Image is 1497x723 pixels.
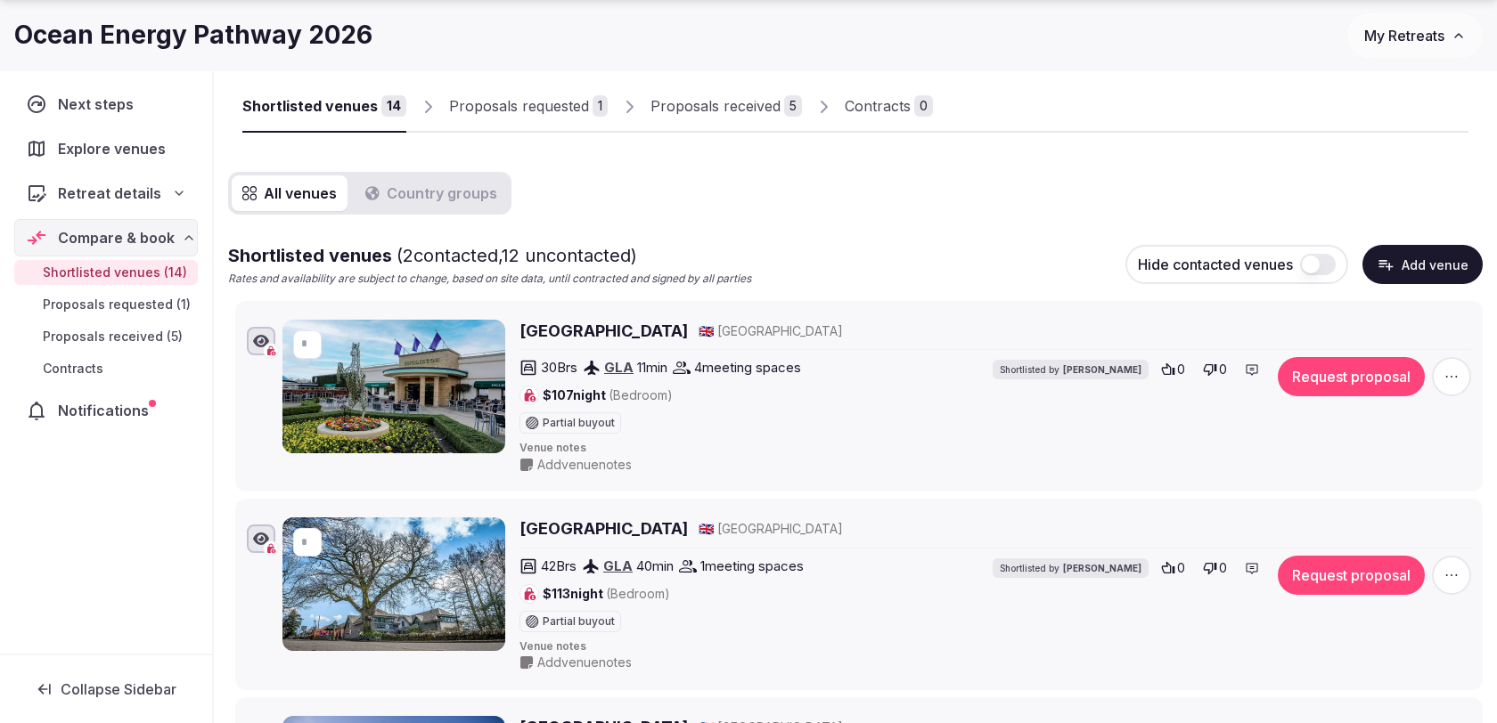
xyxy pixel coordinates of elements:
span: [PERSON_NAME] [1063,363,1141,376]
button: My Retreats [1347,13,1483,58]
a: Proposals received5 [650,81,802,133]
a: Shortlisted venues (14) [14,260,198,285]
a: Proposals requested1 [449,81,608,133]
a: Next steps [14,85,198,123]
span: Add venue notes [537,654,632,671]
span: Venue notes [519,441,1471,456]
span: 0 [1177,559,1185,577]
p: Rates and availability are subject to change, based on site data, until contracted and signed by ... [228,272,751,287]
a: [GEOGRAPHIC_DATA] [519,517,688,540]
span: Retreat details [58,183,161,204]
div: Contracts [845,95,911,117]
span: Shortlisted venues [228,245,637,266]
button: 0 [1198,556,1232,581]
button: Request proposal [1278,357,1425,396]
a: Proposals requested (1) [14,292,198,317]
span: Proposals requested (1) [43,296,191,313]
a: GLA [603,557,633,574]
div: 1 [593,95,608,117]
a: GLA [604,359,634,376]
button: 0 [1156,357,1190,382]
img: Ingliston Country Club Hotel [282,320,505,453]
button: 🇬🇧 [699,520,714,538]
div: 14 [381,95,406,117]
button: Request proposal [1278,556,1425,595]
span: (Bedroom) [609,387,673,402]
span: 🇬🇧 [699,521,714,536]
button: 0 [1156,556,1190,581]
span: 11 min [637,358,667,377]
span: $113 night [543,585,670,603]
span: Hide contacted venues [1138,256,1293,273]
span: [GEOGRAPHIC_DATA] [717,322,843,340]
div: 0 [914,95,933,117]
button: Country groups [355,175,508,211]
span: Proposals received (5) [43,328,183,345]
a: Contracts0 [845,81,933,133]
span: My Retreats [1364,27,1444,45]
span: [GEOGRAPHIC_DATA] [717,520,843,538]
div: Proposals received [650,95,781,117]
span: Compare & book [58,227,175,248]
span: Collapse Sidebar [61,680,176,698]
img: Oak Tree Inn [282,517,505,651]
button: All venues [232,175,348,211]
span: Venue notes [519,639,1471,654]
span: Next steps [58,93,141,115]
a: Notifications [14,392,198,429]
div: Shortlisted by [993,360,1149,379]
a: Shortlisted venues14 [242,81,406,133]
span: (Bedroom) [606,586,670,601]
span: Shortlisted venues (14) [43,264,187,281]
span: 1 meeting spaces [700,556,804,575]
a: [GEOGRAPHIC_DATA] [519,320,688,342]
span: [PERSON_NAME] [1063,562,1141,574]
span: $107 night [543,386,673,404]
button: 🇬🇧 [699,322,714,340]
button: Add venue [1362,245,1483,284]
span: Contracts [43,360,103,378]
span: 0 [1219,559,1227,577]
span: 0 [1219,361,1227,378]
span: ( 2 contacted, 12 uncontacted) [397,245,637,266]
span: 0 [1177,361,1185,378]
span: Notifications [58,400,156,421]
div: Shortlisted by [993,558,1149,578]
a: Explore venues [14,130,198,167]
span: Add venue notes [537,456,632,474]
button: Collapse Sidebar [14,670,198,709]
span: 42 Brs [541,556,577,575]
span: 4 meeting spaces [694,358,801,377]
div: Shortlisted venues [242,95,378,117]
button: 0 [1198,357,1232,382]
span: 🇬🇧 [699,323,714,338]
span: Partial buyout [543,418,615,428]
a: Contracts [14,356,198,381]
div: 5 [784,95,802,117]
h1: Ocean Energy Pathway 2026 [14,18,372,53]
span: 40 min [636,556,674,575]
a: Proposals received (5) [14,324,198,349]
span: Partial buyout [543,616,615,627]
span: Explore venues [58,138,173,159]
span: 30 Brs [541,358,577,377]
div: Proposals requested [449,95,589,117]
